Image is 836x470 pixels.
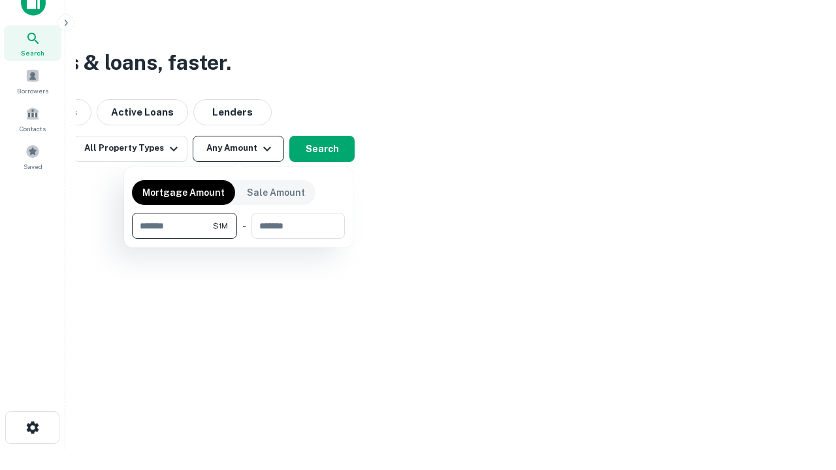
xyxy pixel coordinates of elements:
[771,366,836,428] iframe: Chat Widget
[213,220,228,232] span: $1M
[247,185,305,200] p: Sale Amount
[142,185,225,200] p: Mortgage Amount
[242,213,246,239] div: -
